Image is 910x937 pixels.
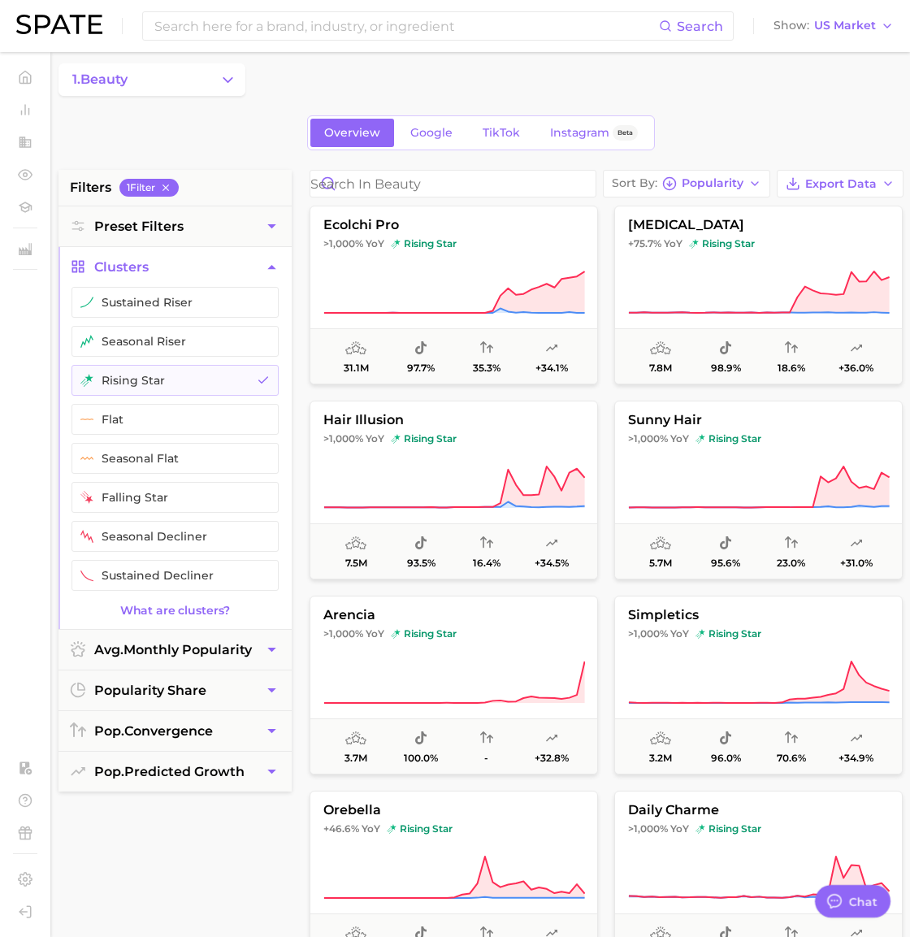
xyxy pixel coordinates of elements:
button: Export Data [777,170,903,197]
span: Sort By [612,179,657,188]
img: rising star [695,434,705,444]
button: arencia>1,000% YoYrising starrising star3.7m100.0%-+32.8% [310,596,598,774]
span: 97.7% [407,362,435,374]
span: popularity predicted growth: Very Likely [850,339,863,358]
span: average monthly popularity: Very High Popularity [345,339,366,358]
span: 31.1m [344,362,369,374]
button: Preset Filters [58,206,292,246]
span: popularity predicted growth: Uncertain [545,729,558,748]
span: daily charme [615,803,902,818]
img: rising star [695,824,705,834]
img: SPATE [16,15,102,34]
span: 70.6% [777,753,806,764]
span: simpletics [615,608,902,622]
span: popularity predicted growth: Likely [850,534,863,553]
span: popularity convergence: Low Convergence [480,339,493,358]
span: rising star [689,237,755,250]
span: YoY [664,237,682,250]
span: popularity convergence: Insufficient Data [480,729,493,748]
img: rising star [695,629,705,639]
span: Popularity [682,179,743,188]
span: average monthly popularity: High Popularity [650,534,671,553]
span: ecolchi pro [310,218,597,232]
span: popularity share: TikTok [719,339,732,358]
button: rising star [71,365,279,396]
span: YoY [362,822,380,835]
span: >1,000% [323,432,363,445]
span: rising star [391,627,457,640]
abbr: popularity index [94,723,124,739]
button: falling star [71,482,279,513]
span: popularity convergence: Very Low Convergence [785,339,798,358]
a: TikTok [469,119,534,147]
span: 3.7m [344,753,367,764]
img: sustained decliner [80,569,93,582]
span: 23.0% [777,557,805,569]
span: 1. beauty [72,72,128,87]
span: Google [410,126,453,140]
span: popularity predicted growth: Likely [850,729,863,748]
span: popularity convergence: Low Convergence [785,534,798,553]
img: rising star [391,239,401,249]
input: Search in beauty [310,171,596,197]
span: 18.6% [778,362,805,374]
span: >1,000% [628,822,668,835]
span: 95.6% [711,557,740,569]
span: popularity share: TikTok [414,534,427,553]
span: convergence [94,723,213,739]
button: popularity share [58,670,292,710]
span: popularity share: TikTok [414,729,427,748]
button: sunny hair>1,000% YoYrising starrising star5.7m95.6%23.0%+31.0% [614,401,903,579]
img: rising star [391,629,401,639]
span: arencia [310,608,597,622]
span: 3.2m [649,753,672,764]
img: falling star [80,491,93,504]
span: predicted growth [94,764,245,779]
span: 7.5m [345,557,367,569]
button: pop.predicted growth [58,752,292,792]
button: [MEDICAL_DATA]+75.7% YoYrising starrising star7.8m98.9%18.6%+36.0% [614,206,903,384]
abbr: average [94,642,123,657]
span: popularity predicted growth: Likely [545,534,558,553]
span: rising star [391,237,457,250]
span: popularity share [94,683,206,698]
span: rising star [695,822,761,835]
button: sustained riser [71,287,279,318]
span: +31.0% [840,557,873,569]
span: rising star [391,432,457,445]
span: 35.3% [473,362,500,374]
span: hair illusion [310,413,597,427]
button: Sort ByPopularity [603,170,770,197]
span: Instagram [550,126,609,140]
span: popularity share: TikTok [719,534,732,553]
a: Log out. Currently logged in with e-mail ellenlennon@goodkindco.com. [13,900,37,924]
span: popularity share: TikTok [414,339,427,358]
span: YoY [366,627,384,640]
span: YoY [366,237,384,250]
span: TikTok [483,126,520,140]
span: +46.6% [323,822,359,835]
span: Overview [324,126,380,140]
span: rising star [387,822,453,835]
span: US Market [814,21,876,30]
span: +32.8% [535,753,569,764]
button: flat [71,404,279,435]
span: popularity convergence: Very Low Convergence [480,534,493,553]
span: +34.1% [535,362,568,374]
span: Show [773,21,809,30]
button: Clusters [58,247,292,287]
span: YoY [670,627,689,640]
img: rising star [80,374,93,387]
img: seasonal riser [80,335,93,348]
span: filters [70,178,111,197]
span: average monthly popularity: Medium Popularity [650,729,671,748]
span: 98.9% [711,362,741,374]
span: 93.5% [407,557,435,569]
span: average monthly popularity: High Popularity [345,729,366,748]
span: sunny hair [615,413,902,427]
img: seasonal decliner [80,530,93,543]
img: rising star [689,239,699,249]
button: seasonal riser [71,326,279,357]
a: Overview [310,119,394,147]
span: orebella [310,803,597,818]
